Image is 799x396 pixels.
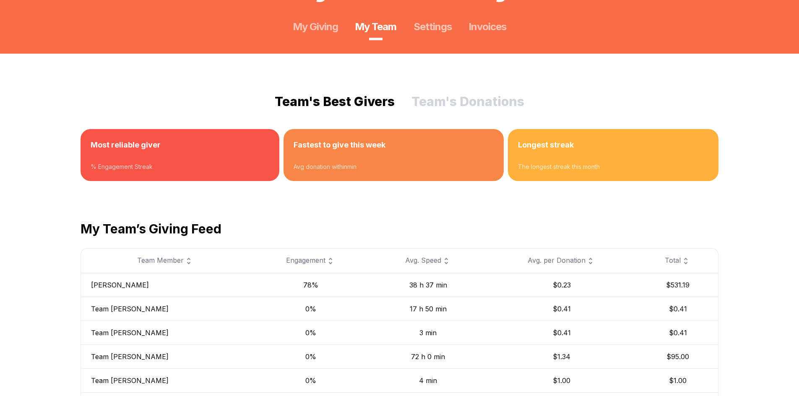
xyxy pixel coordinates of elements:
[381,255,475,266] div: Avg. Speed
[81,368,250,392] td: Team [PERSON_NAME]
[371,321,485,344] td: 3 min
[638,273,718,297] td: $531.19
[496,255,628,266] div: Avg. per Donation
[293,20,338,34] a: My Giving
[371,344,485,368] td: 72 h 0 min
[518,163,708,171] div: The longest streak this month
[638,344,718,368] td: $95.00
[468,20,506,34] a: Invoices
[81,344,250,368] td: Team [PERSON_NAME]
[486,321,638,344] td: $0.41
[411,94,524,109] button: Team's Donations
[81,297,250,321] td: Team [PERSON_NAME]
[638,321,718,344] td: $0.41
[250,321,371,344] td: 0%
[260,255,361,266] div: Engagement
[81,221,718,236] h2: My Team’s Giving Feed
[91,139,269,151] h3: Most reliable giver
[486,344,638,368] td: $1.34
[81,273,250,297] td: [PERSON_NAME]
[486,368,638,392] td: $1.00
[294,139,494,151] h3: Fastest to give this week
[648,255,708,266] div: Total
[371,273,485,297] td: 38 h 37 min
[275,94,395,109] button: Team's Best Givers
[414,20,452,34] a: Settings
[518,139,708,151] h3: Longest streak
[91,255,240,266] div: Team Member
[250,273,371,297] td: 78%
[638,297,718,321] td: $0.41
[638,368,718,392] td: $1.00
[486,297,638,321] td: $0.41
[486,273,638,297] td: $0.23
[371,297,485,321] td: 17 h 50 min
[294,163,494,171] div: Avg donation within min
[250,368,371,392] td: 0%
[81,321,250,344] td: Team [PERSON_NAME]
[371,368,485,392] td: 4 min
[250,344,371,368] td: 0%
[355,20,396,34] a: My Team
[250,297,371,321] td: 0%
[91,163,269,171] div: % Engagement Streak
